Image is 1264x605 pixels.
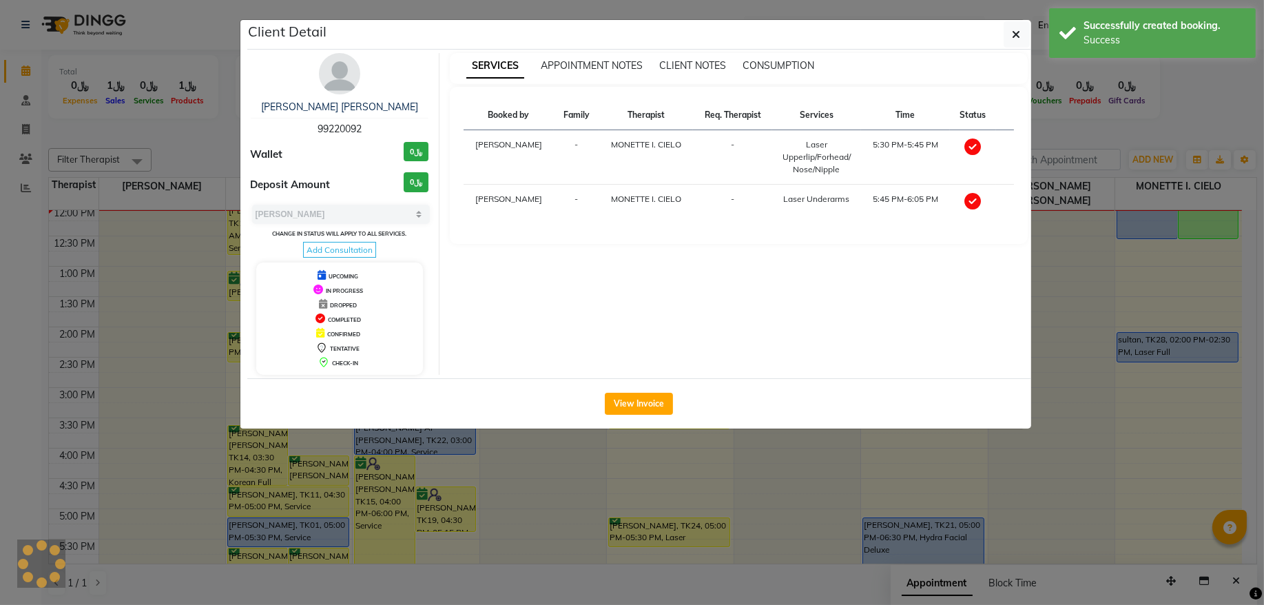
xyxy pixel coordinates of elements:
small: Change in status will apply to all services. [272,230,406,237]
th: Services [772,101,861,130]
span: CONFIRMED [327,331,360,338]
span: MONETTE I. CIELO [611,194,681,204]
th: Booked by [464,101,554,130]
h3: ﷼0 [404,142,428,162]
span: CLIENT NOTES [659,59,726,72]
span: SERVICES [466,54,524,79]
a: [PERSON_NAME] [PERSON_NAME] [261,101,418,113]
td: - [554,130,600,185]
td: - [693,130,771,185]
span: 99220092 [318,123,362,135]
th: Req. Therapist [693,101,771,130]
span: DROPPED [330,302,357,309]
img: avatar [319,53,360,94]
div: Successfully created booking. [1084,19,1245,33]
td: [PERSON_NAME] [464,185,554,220]
span: APPOINTMENT NOTES [541,59,643,72]
td: - [693,185,771,220]
td: 5:45 PM-6:05 PM [861,185,949,220]
button: View Invoice [605,393,673,415]
span: CONSUMPTION [743,59,814,72]
span: IN PROGRESS [326,287,363,294]
th: Therapist [599,101,693,130]
div: Success [1084,33,1245,48]
span: COMPLETED [328,316,361,323]
td: - [554,185,600,220]
th: Family [554,101,600,130]
span: TENTATIVE [330,345,360,352]
td: 5:30 PM-5:45 PM [861,130,949,185]
h3: ﷼0 [404,172,428,192]
span: Wallet [251,147,283,163]
span: MONETTE I. CIELO [611,139,681,150]
span: UPCOMING [329,273,358,280]
span: Add Consultation [303,242,376,258]
span: CHECK-IN [332,360,358,367]
h5: Client Detail [249,21,327,42]
div: Laser Underarms [780,193,853,205]
th: Status [950,101,996,130]
div: Laser Upperlip/Forhead/Nose/Nipple [780,139,853,176]
span: Deposit Amount [251,177,331,193]
th: Time [861,101,949,130]
td: [PERSON_NAME] [464,130,554,185]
